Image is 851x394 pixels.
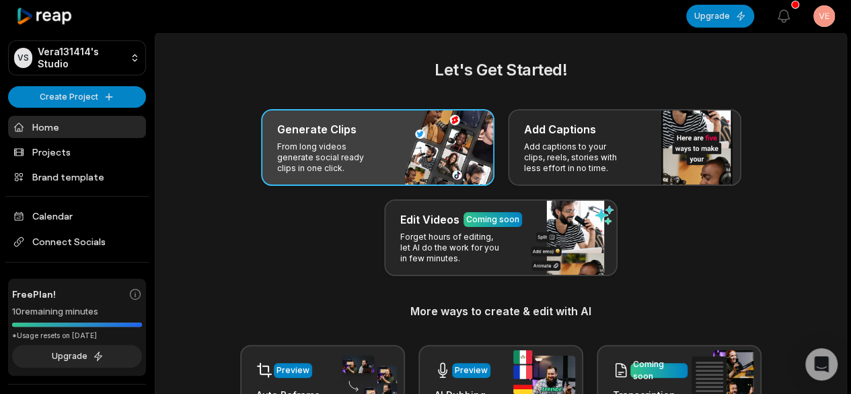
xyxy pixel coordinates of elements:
[12,305,142,319] div: 10 remaining minutes
[400,211,459,228] h3: Edit Videos
[8,141,146,163] a: Projects
[277,121,357,137] h3: Generate Clips
[8,230,146,254] span: Connect Socials
[686,5,754,28] button: Upgrade
[455,364,488,376] div: Preview
[14,48,32,68] div: VS
[172,303,830,319] h3: More ways to create & edit with AI
[276,364,309,376] div: Preview
[277,141,381,174] p: From long videos generate social ready clips in one click.
[12,287,56,301] span: Free Plan!
[805,348,838,381] div: Open Intercom Messenger
[524,141,628,174] p: Add captions to your clips, reels, stories with less effort in no time.
[8,116,146,138] a: Home
[400,232,505,264] p: Forget hours of editing, let AI do the work for you in few minutes.
[172,58,830,82] h2: Let's Get Started!
[8,166,146,188] a: Brand template
[466,214,519,226] div: Coming soon
[8,86,146,108] button: Create Project
[524,121,596,137] h3: Add Captions
[633,358,685,383] div: Coming soon
[12,331,142,341] div: *Usage resets on [DATE]
[12,345,142,368] button: Upgrade
[8,205,146,227] a: Calendar
[38,46,124,70] p: Vera131414's Studio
